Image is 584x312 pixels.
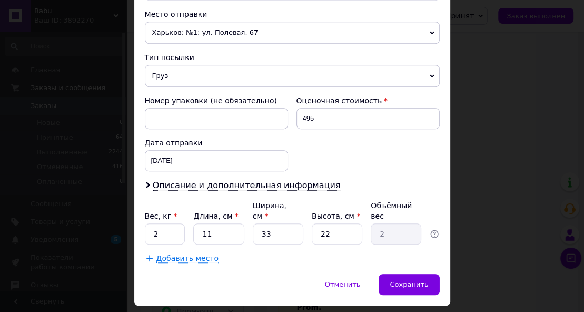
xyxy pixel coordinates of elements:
span: Тип посылки [145,53,194,62]
label: Длина, см [193,212,238,220]
div: Объёмный вес [371,200,421,221]
label: Ширина, см [253,201,286,220]
span: Описание и дополнительная информация [153,180,341,191]
label: Вес, кг [145,212,177,220]
span: Место отправки [145,10,207,18]
span: Отменить [325,280,361,288]
label: Высота, см [312,212,360,220]
div: Номер упаковки (не обязательно) [145,95,288,106]
span: Груз [145,65,440,87]
span: Сохранить [390,280,428,288]
div: Дата отправки [145,138,288,148]
span: Добавить место [156,254,219,263]
div: Оценочная стоимость [296,95,440,106]
span: Харьков: №1: ул. Полевая, 67 [145,22,440,44]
